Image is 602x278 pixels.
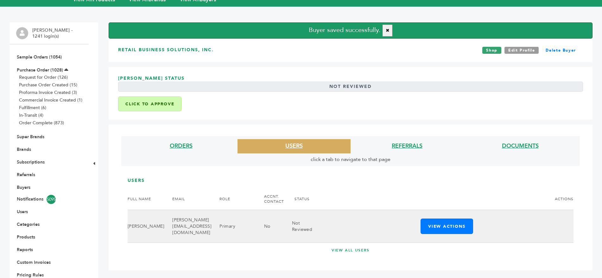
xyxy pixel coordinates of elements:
td: [PERSON_NAME][EMAIL_ADDRESS][DOMAIN_NAME] [164,210,212,243]
a: Custom Invoices [17,259,51,265]
li: [PERSON_NAME] - 1241 login(s) [32,27,74,40]
td: Not Reviewed [284,210,312,243]
a: Pricing Rules [17,272,44,278]
th: FULL NAME [128,188,164,210]
span: click a tab to navigate to that page [311,156,390,163]
a: ORDERS [170,142,193,150]
td: No [256,210,284,243]
th: ACTIONS [312,188,573,210]
a: Products [17,234,35,240]
th: ACCNT. CONTACT [256,188,284,210]
a: Brands [17,146,31,152]
a: In-Transit (4) [19,112,43,118]
a: Reports [17,247,33,253]
span: Buyer saved successfully. [309,26,381,34]
a: Sample Orders (1054) [17,54,62,60]
a: Notifications5095 [17,195,81,204]
a: Categories [17,221,40,227]
a: Buyers [17,184,30,190]
td: [PERSON_NAME] [128,210,164,243]
button: ✖ [383,25,392,37]
div: Not Reviewed [118,82,583,92]
th: EMAIL [164,188,212,210]
button: View Actions [421,219,473,234]
a: Commercial Invoice Created (1) [19,97,82,103]
a: REFERRALS [392,142,422,150]
a: Request for Order (126) [19,74,68,80]
span: 5095 [47,195,56,204]
th: STATUS [284,188,312,210]
a: Fulfillment (6) [19,105,46,111]
h3: USERS [128,177,573,188]
button: Click to Approve [118,96,181,111]
td: Primary [212,210,256,243]
a: Referrals [17,172,35,178]
a: Users [17,209,28,215]
a: Order Complete (873) [19,120,64,126]
a: Super Brands [17,134,44,140]
a: Purchase Order (1028) [17,67,63,73]
img: profile.png [16,27,28,39]
a: VIEW ALL USERS [128,248,573,253]
a: Proforma Invoice Created (3) [19,90,77,96]
a: Subscriptions [17,159,45,165]
a: Edit Profile [504,47,539,54]
a: DOCUMENTS [502,142,539,150]
h3: Retail Business Solutions, Inc. [118,47,214,54]
a: USERS [285,142,303,150]
a: Delete Buyer [542,47,580,54]
a: Shop [482,47,501,54]
a: Purchase Order Created (15) [19,82,77,88]
th: ROLE [212,188,256,210]
h3: [PERSON_NAME] Status [118,75,583,96]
